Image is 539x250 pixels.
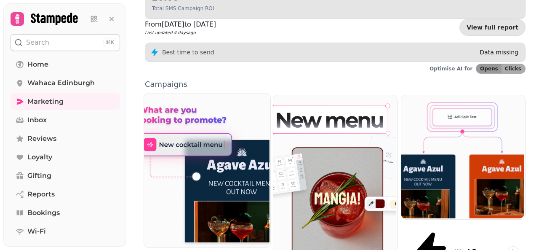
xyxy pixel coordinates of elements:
button: Search⌘K [11,34,120,51]
a: Home [11,56,120,73]
p: Last updated 4 days ago [145,30,216,36]
a: Loyalty [11,149,120,166]
p: Best time to send [162,48,214,56]
span: Opens [480,66,498,71]
p: Optimise AI for [430,65,472,72]
img: Quick Campaign [143,93,269,247]
a: Gifting [11,167,120,184]
span: Clicks [505,66,521,71]
img: Workflows (coming soon) [400,94,524,218]
span: Marketing [27,97,64,107]
button: Clicks [502,64,525,73]
a: Bookings [11,204,120,221]
span: Reports [27,189,55,199]
span: Wi-Fi [27,226,46,237]
p: Search [26,38,49,48]
span: Inbox [27,115,47,125]
a: Wahaca Edinburgh [11,75,120,91]
p: Data missing [480,48,518,56]
a: View full report [459,19,526,36]
button: Opens [476,64,502,73]
p: From [DATE] to [DATE] [145,19,216,30]
div: ⌘K [104,38,116,47]
a: Reports [11,186,120,203]
span: Home [27,59,48,70]
span: Reviews [27,134,56,144]
p: Total SMS Campaign ROI [152,5,214,12]
a: Reviews [11,130,120,147]
span: Gifting [27,171,51,181]
a: Inbox [11,112,120,129]
span: Wahaca Edinburgh [27,78,95,88]
span: Loyalty [27,152,52,162]
a: Marketing [11,93,120,110]
span: Bookings [27,208,60,218]
p: Campaigns [145,81,526,88]
a: Wi-Fi [11,223,120,240]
